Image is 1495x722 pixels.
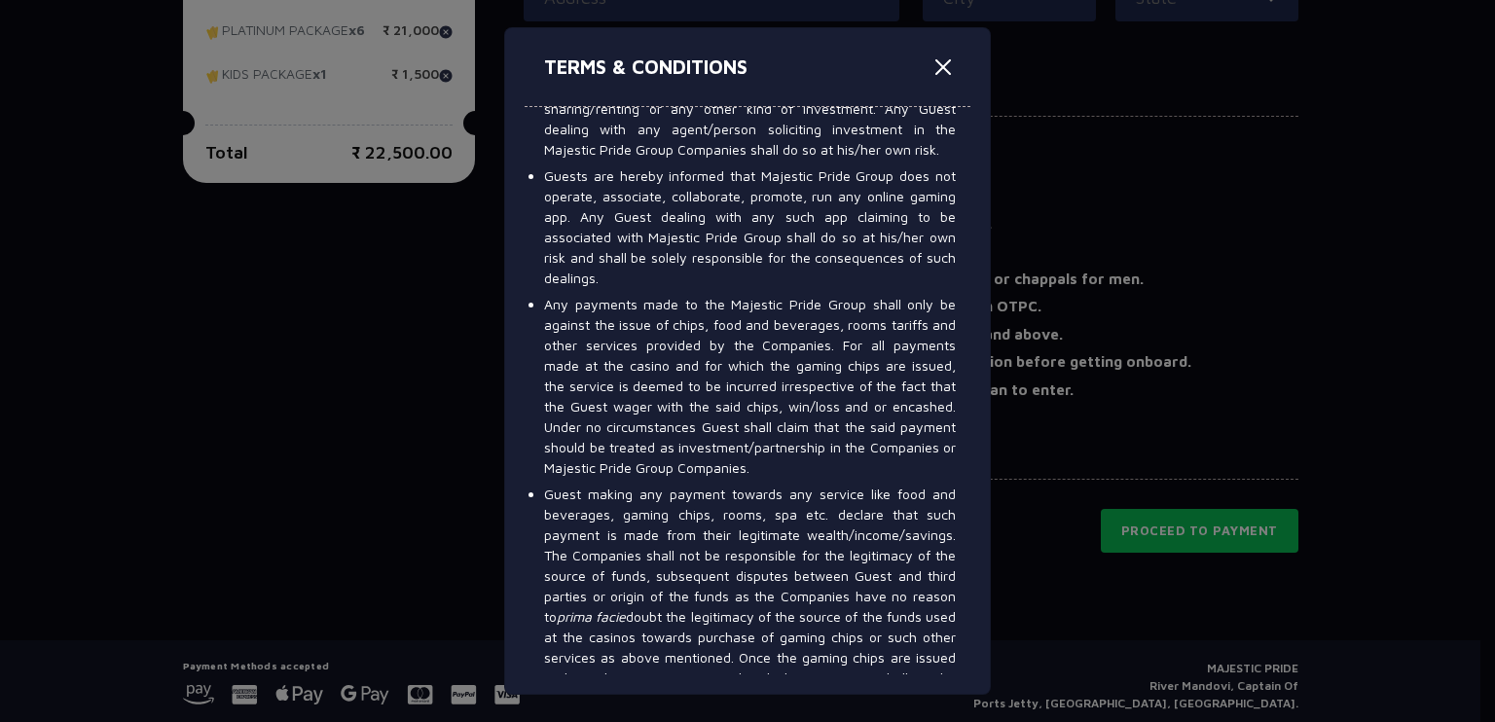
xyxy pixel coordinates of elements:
li: Guest making any payment towards any service like food and beverages, gaming chips, rooms, spa et... [544,484,956,708]
i: prima facie [557,608,626,625]
button: Close [928,52,959,83]
li: Guests are hereby informed that Majestic Pride Group does not solicit any investment, partnership... [544,57,956,160]
b: TERMS & CONDITIONS [544,55,747,78]
li: Guests are hereby informed that Majestic Pride Group does not operate, associate, collaborate, pr... [544,165,956,288]
li: Any payments made to the Majestic Pride Group shall only be against the issue of chips, food and ... [544,294,956,478]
